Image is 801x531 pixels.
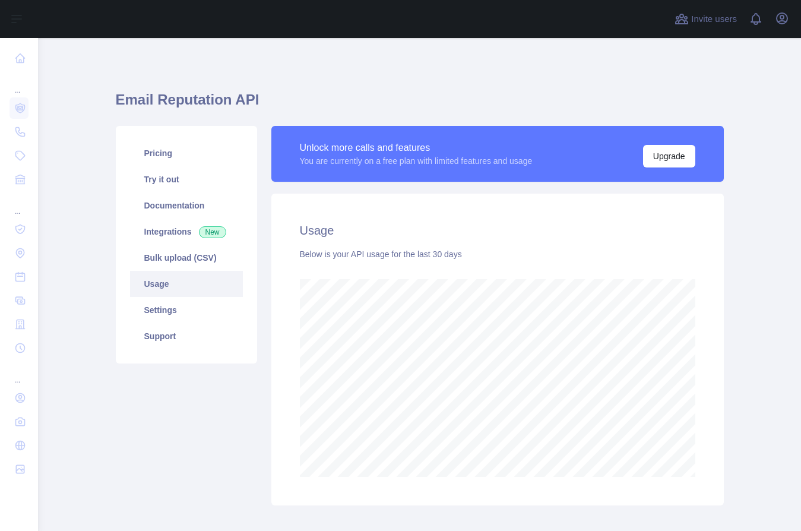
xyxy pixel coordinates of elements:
a: Bulk upload (CSV) [130,245,243,271]
button: Invite users [672,10,739,29]
a: Usage [130,271,243,297]
h1: Email Reputation API [116,90,724,119]
a: Pricing [130,140,243,166]
h2: Usage [300,222,695,239]
div: Below is your API usage for the last 30 days [300,248,695,260]
div: Unlock more calls and features [300,141,533,155]
span: Invite users [691,12,737,26]
a: Documentation [130,192,243,219]
a: Try it out [130,166,243,192]
a: Support [130,323,243,349]
div: ... [10,192,29,216]
a: Integrations New [130,219,243,245]
div: ... [10,361,29,385]
span: New [199,226,226,238]
a: Settings [130,297,243,323]
div: ... [10,71,29,95]
div: You are currently on a free plan with limited features and usage [300,155,533,167]
button: Upgrade [643,145,695,167]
